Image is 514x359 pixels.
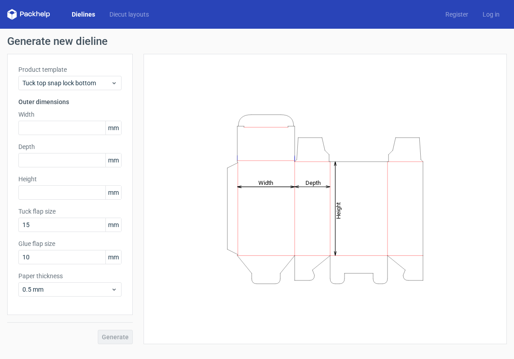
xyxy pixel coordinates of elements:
[102,10,156,19] a: Diecut layouts
[105,121,121,135] span: mm
[105,218,121,232] span: mm
[18,110,122,119] label: Width
[22,285,111,294] span: 0.5 mm
[7,36,507,47] h1: Generate new dieline
[335,202,342,219] tspan: Height
[438,10,475,19] a: Register
[18,207,122,216] label: Tuck flap size
[105,186,121,199] span: mm
[258,179,273,186] tspan: Width
[65,10,102,19] a: Dielines
[105,250,121,264] span: mm
[475,10,507,19] a: Log in
[18,175,122,184] label: Height
[18,65,122,74] label: Product template
[18,239,122,248] label: Glue flap size
[22,79,111,88] span: Tuck top snap lock bottom
[105,153,121,167] span: mm
[18,97,122,106] h3: Outer dimensions
[18,271,122,280] label: Paper thickness
[18,142,122,151] label: Depth
[305,179,321,186] tspan: Depth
